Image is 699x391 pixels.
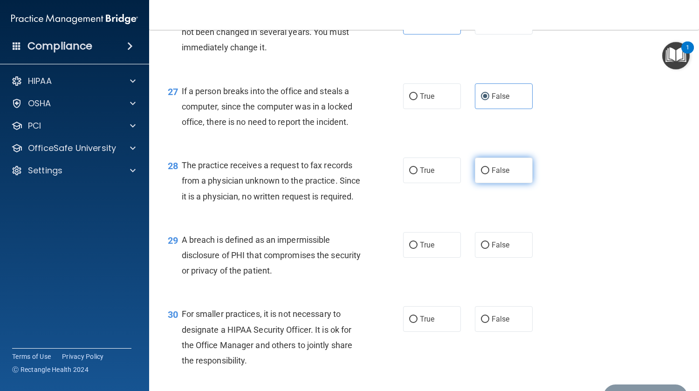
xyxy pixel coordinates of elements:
[182,160,361,201] span: The practice receives a request to fax records from a physician unknown to the practice. Since it...
[28,143,116,154] p: OfficeSafe University
[28,98,51,109] p: OSHA
[168,309,178,320] span: 30
[11,165,136,176] a: Settings
[182,12,362,52] span: You realized that a password on a computer has not been changed in several years. You must immedi...
[28,120,41,131] p: PCI
[168,235,178,246] span: 29
[11,98,136,109] a: OSHA
[409,316,418,323] input: True
[409,93,418,100] input: True
[492,166,510,175] span: False
[481,167,489,174] input: False
[182,235,361,275] span: A breach is defined as an impermissible disclosure of PHI that compromises the security or privac...
[409,242,418,249] input: True
[420,315,434,323] span: True
[11,75,136,87] a: HIPAA
[492,315,510,323] span: False
[420,166,434,175] span: True
[182,86,352,127] span: If a person breaks into the office and steals a computer, since the computer was in a locked offi...
[182,309,353,365] span: For smaller practices, it is not necessary to designate a HIPAA Security Officer. It is ok for th...
[481,93,489,100] input: False
[168,86,178,97] span: 27
[12,365,89,374] span: Ⓒ Rectangle Health 2024
[11,10,138,28] img: PMB logo
[11,120,136,131] a: PCI
[662,42,690,69] button: Open Resource Center, 1 new notification
[492,92,510,101] span: False
[420,240,434,249] span: True
[168,160,178,171] span: 28
[481,242,489,249] input: False
[12,352,51,361] a: Terms of Use
[27,40,92,53] h4: Compliance
[62,352,104,361] a: Privacy Policy
[686,48,689,60] div: 1
[11,143,136,154] a: OfficeSafe University
[492,240,510,249] span: False
[409,167,418,174] input: True
[420,92,434,101] span: True
[481,316,489,323] input: False
[28,165,62,176] p: Settings
[28,75,52,87] p: HIPAA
